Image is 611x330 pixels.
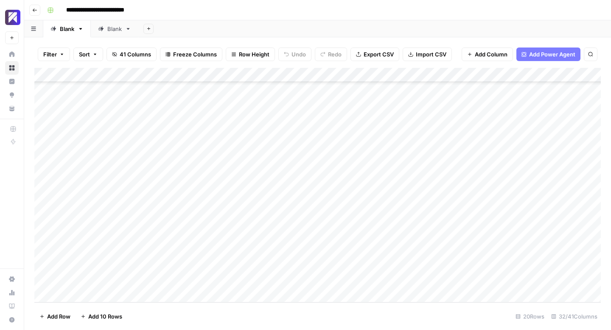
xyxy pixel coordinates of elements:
[416,50,446,59] span: Import CSV
[5,10,20,25] img: Overjet - Test Logo
[403,48,452,61] button: Import CSV
[5,272,19,286] a: Settings
[475,50,507,59] span: Add Column
[350,48,399,61] button: Export CSV
[328,50,342,59] span: Redo
[43,20,91,37] a: Blank
[291,50,306,59] span: Undo
[512,310,548,323] div: 20 Rows
[120,50,151,59] span: 41 Columns
[160,48,222,61] button: Freeze Columns
[5,286,19,299] a: Usage
[278,48,311,61] button: Undo
[5,75,19,88] a: Insights
[43,50,57,59] span: Filter
[548,310,601,323] div: 32/41 Columns
[34,310,76,323] button: Add Row
[5,299,19,313] a: Learning Hub
[5,61,19,75] a: Browse
[516,48,580,61] button: Add Power Agent
[79,50,90,59] span: Sort
[91,20,138,37] a: Blank
[38,48,70,61] button: Filter
[364,50,394,59] span: Export CSV
[173,50,217,59] span: Freeze Columns
[315,48,347,61] button: Redo
[529,50,575,59] span: Add Power Agent
[5,102,19,115] a: Your Data
[5,313,19,327] button: Help + Support
[5,48,19,61] a: Home
[5,88,19,102] a: Opportunities
[5,7,19,28] button: Workspace: Overjet - Test
[47,312,70,321] span: Add Row
[462,48,513,61] button: Add Column
[60,25,74,33] div: Blank
[107,25,122,33] div: Blank
[239,50,269,59] span: Row Height
[88,312,122,321] span: Add 10 Rows
[226,48,275,61] button: Row Height
[73,48,103,61] button: Sort
[76,310,127,323] button: Add 10 Rows
[107,48,157,61] button: 41 Columns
